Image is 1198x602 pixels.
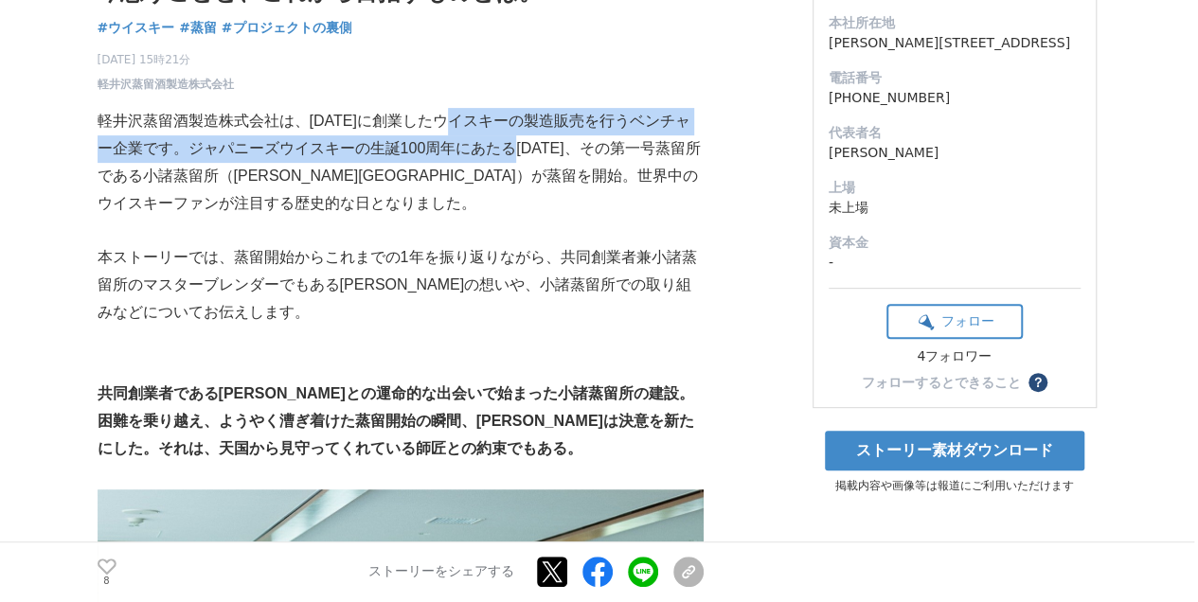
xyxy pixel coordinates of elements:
[829,253,1081,273] dd: -
[98,108,704,217] p: 軽井沢蒸留酒製造株式会社は、[DATE]に創業したウイスキーの製造販売を行うベンチャー企業です。ジャパニーズウイスキーの生誕100周年にあたる[DATE]、その第一号蒸留所である小諸蒸留所（[P...
[829,143,1081,163] dd: [PERSON_NAME]
[1031,376,1045,389] span: ？
[222,19,352,36] span: #プロジェクトの裏側
[368,564,514,581] p: ストーリーをシェアする
[886,304,1023,339] button: フォロー
[98,19,175,36] span: #ウイスキー
[829,123,1081,143] dt: 代表者名
[98,51,234,68] span: [DATE] 15時21分
[829,33,1081,53] dd: [PERSON_NAME][STREET_ADDRESS]
[98,76,234,93] a: 軽井沢蒸留酒製造株式会社
[829,178,1081,198] dt: 上場
[862,376,1021,389] div: フォローするとできること
[829,88,1081,108] dd: [PHONE_NUMBER]
[222,18,352,38] a: #プロジェクトの裏側
[829,13,1081,33] dt: 本社所在地
[1028,373,1047,392] button: ？
[179,19,217,36] span: #蒸留
[98,385,694,456] strong: 共同創業者である[PERSON_NAME]との運命的な出会いで始まった小諸蒸留所の建設。困難を乗り越え、ようやく漕ぎ着けた蒸留開始の瞬間、[PERSON_NAME]は決意を新たにした。それは、天...
[98,244,704,326] p: 本ストーリーでは、蒸留開始からこれまでの1年を振り返りながら、共同創業者兼小諸蒸留所のマスターブレンダーでもある[PERSON_NAME]の想いや、小諸蒸留所での取り組みなどについてお伝えします。
[825,431,1084,470] a: ストーリー素材ダウンロード
[829,233,1081,253] dt: 資本金
[829,198,1081,218] dd: 未上場
[98,576,116,586] p: 8
[98,18,175,38] a: #ウイスキー
[829,68,1081,88] dt: 電話番号
[813,478,1097,494] p: 掲載内容や画像等は報道にご利用いただけます
[179,18,217,38] a: #蒸留
[886,348,1023,365] div: 4フォロワー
